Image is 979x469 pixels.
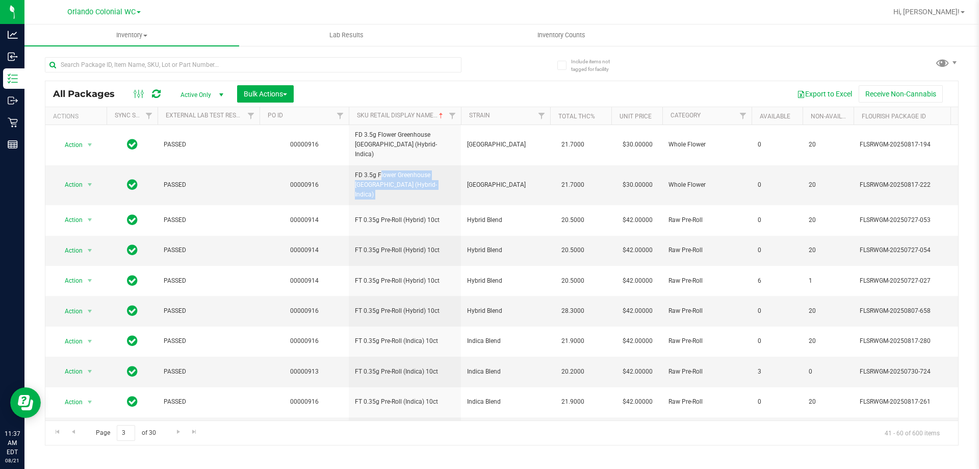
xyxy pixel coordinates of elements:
[533,107,550,125] a: Filter
[571,58,622,73] span: Include items not tagged for facility
[617,213,658,228] span: $42.00000
[357,112,445,119] a: SKU Retail Display Name
[790,85,859,103] button: Export to Excel
[668,276,745,286] span: Raw Pre-Roll
[56,364,83,379] span: Action
[290,246,319,254] a: 00000914
[671,112,701,119] a: Category
[809,215,847,225] span: 20
[84,178,96,192] span: select
[290,277,319,284] a: 00000914
[87,425,164,441] span: Page of 30
[811,113,856,120] a: Non-Available
[127,334,138,348] span: In Sync
[316,31,377,40] span: Lab Results
[56,395,83,409] span: Action
[758,336,796,346] span: 0
[860,367,960,377] span: FLSRWGM-20250730-724
[127,137,138,152] span: In Sync
[56,334,83,349] span: Action
[809,306,847,316] span: 20
[735,107,752,125] a: Filter
[355,367,455,377] span: FT 0.35g Pre-Roll (Indica) 10ct
[164,367,253,377] span: PASSED
[809,397,847,407] span: 20
[239,24,454,46] a: Lab Results
[166,112,246,119] a: External Lab Test Result
[355,245,455,255] span: FT 0.35g Pre-Roll (Hybrid) 10ct
[290,181,319,188] a: 00000916
[67,8,136,16] span: Orlando Colonial WC
[84,243,96,258] span: select
[8,73,18,84] inline-svg: Inventory
[809,367,847,377] span: 0
[467,245,544,255] span: Hybrid Blend
[84,213,96,227] span: select
[617,137,658,152] span: $30.00000
[668,245,745,255] span: Raw Pre-Roll
[556,394,589,409] span: 21.9000
[56,304,83,318] span: Action
[467,180,544,190] span: [GEOGRAPHIC_DATA]
[290,141,319,148] a: 00000916
[290,337,319,344] a: 00000916
[760,113,790,120] a: Available
[56,213,83,227] span: Action
[556,304,589,318] span: 28.3000
[556,274,589,288] span: 20.5000
[668,306,745,316] span: Raw Pre-Roll
[237,85,294,103] button: Bulk Actions
[893,8,960,16] span: Hi, [PERSON_NAME]!
[668,215,745,225] span: Raw Pre-Roll
[467,276,544,286] span: Hybrid Blend
[758,180,796,190] span: 0
[860,215,960,225] span: FLSRWGM-20250727-053
[290,368,319,375] a: 00000913
[50,425,65,439] a: Go to the first page
[5,457,20,464] p: 08/21
[84,334,96,349] span: select
[24,24,239,46] a: Inventory
[164,397,253,407] span: PASSED
[758,397,796,407] span: 0
[758,245,796,255] span: 0
[8,117,18,128] inline-svg: Retail
[164,215,253,225] span: PASSED
[469,112,490,119] a: Strain
[444,107,461,125] a: Filter
[127,364,138,379] span: In Sync
[620,113,652,120] a: Unit Price
[164,336,253,346] span: PASSED
[56,243,83,258] span: Action
[556,178,589,192] span: 21.7000
[809,336,847,346] span: 20
[859,85,943,103] button: Receive Non-Cannabis
[164,276,253,286] span: PASSED
[860,336,960,346] span: FLSRWGM-20250817-280
[141,107,158,125] a: Filter
[8,139,18,150] inline-svg: Reports
[127,304,138,318] span: In Sync
[355,215,455,225] span: FT 0.35g Pre-Roll (Hybrid) 10ct
[467,397,544,407] span: Indica Blend
[127,394,138,409] span: In Sync
[617,394,658,409] span: $42.00000
[8,95,18,106] inline-svg: Outbound
[454,24,668,46] a: Inventory Counts
[668,140,745,150] span: Whole Flower
[84,274,96,288] span: select
[268,112,283,119] a: PO ID
[8,30,18,40] inline-svg: Analytics
[668,180,745,190] span: Whole Flower
[617,304,658,318] span: $42.00000
[809,276,847,286] span: 1
[84,138,96,152] span: select
[556,243,589,258] span: 20.5000
[524,31,599,40] span: Inventory Counts
[467,367,544,377] span: Indica Blend
[84,364,96,379] span: select
[53,88,125,100] span: All Packages
[127,274,138,288] span: In Sync
[860,140,960,150] span: FLSRWGM-20250817-194
[164,306,253,316] span: PASSED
